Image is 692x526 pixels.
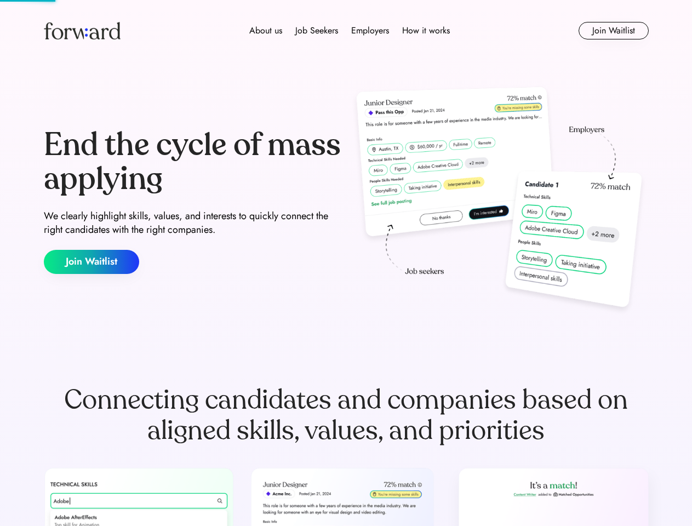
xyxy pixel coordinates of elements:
div: Employers [351,24,389,37]
img: hero-image.png [351,83,649,319]
button: Join Waitlist [579,22,649,39]
div: About us [249,24,282,37]
div: How it works [402,24,450,37]
div: Job Seekers [295,24,338,37]
div: We clearly highlight skills, values, and interests to quickly connect the right candidates with t... [44,209,342,237]
div: End the cycle of mass applying [44,128,342,196]
button: Join Waitlist [44,250,139,274]
div: Connecting candidates and companies based on aligned skills, values, and priorities [44,385,649,446]
img: Forward logo [44,22,121,39]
